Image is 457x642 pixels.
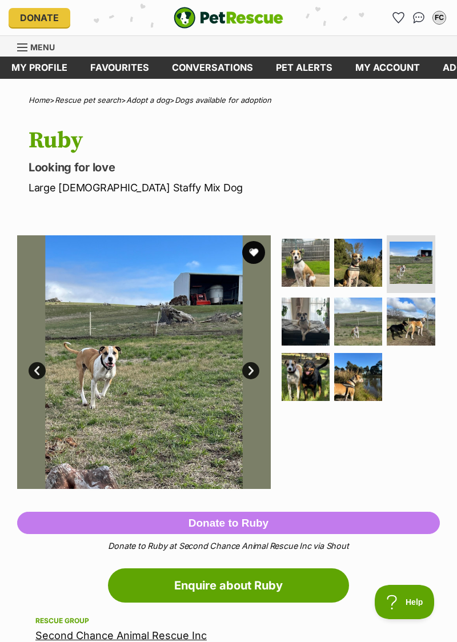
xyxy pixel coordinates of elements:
a: PetRescue [174,7,283,29]
button: Donate to Ruby [17,512,440,535]
img: Photo of Ruby [387,298,435,346]
a: Rescue pet search [55,95,121,105]
a: Favourites [389,9,407,27]
a: Home [29,95,50,105]
div: FC [434,12,445,23]
a: My account [344,57,431,79]
a: Enquire about Ruby [108,568,349,603]
iframe: Help Scout Beacon - Open [375,585,434,619]
a: Pet alerts [264,57,344,79]
p: Looking for love [29,159,440,175]
a: Adopt a dog [126,95,170,105]
div: Rescue group [35,616,422,625]
a: Menu [17,36,63,57]
a: Favourites [79,57,161,79]
a: Conversations [410,9,428,27]
a: conversations [161,57,264,79]
a: Prev [29,362,46,379]
img: Photo of Ruby [282,353,330,401]
img: Photo of Ruby [334,239,382,287]
img: Photo of Ruby [282,239,330,287]
ul: Account quick links [389,9,448,27]
img: logo-e224e6f780fb5917bec1dbf3a21bbac754714ae5b6737aabdf751b685950b380.svg [174,7,283,29]
a: Dogs available for adoption [175,95,271,105]
button: My account [430,9,448,27]
h1: Ruby [29,127,440,154]
img: Photo of Ruby [334,353,382,401]
img: Photo of Ruby [282,298,330,346]
a: Donate [9,8,70,27]
span: Menu [30,42,55,52]
a: Next [242,362,259,379]
img: Photo of Ruby [390,242,432,284]
img: Photo of Ruby [17,235,271,489]
img: Photo of Ruby [334,298,382,346]
p: Large [DEMOGRAPHIC_DATA] Staffy Mix Dog [29,180,440,195]
img: chat-41dd97257d64d25036548639549fe6c8038ab92f7586957e7f3b1b290dea8141.svg [413,12,425,23]
p: Donate to Ruby at Second Chance Animal Rescue Inc via Shout [17,540,440,552]
button: favourite [242,241,265,264]
a: Second Chance Animal Rescue Inc [35,629,207,641]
